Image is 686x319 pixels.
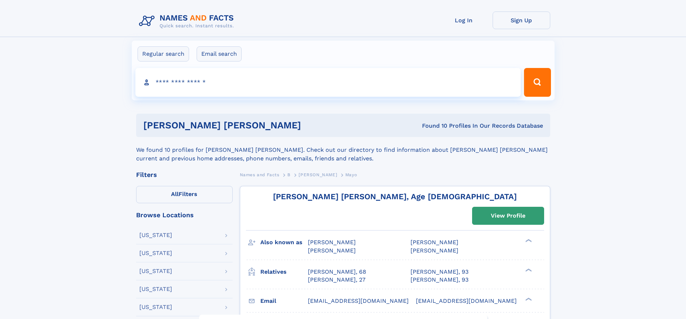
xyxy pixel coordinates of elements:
span: Mayo [345,172,357,177]
h3: Also known as [260,236,308,249]
div: Browse Locations [136,212,233,218]
label: Email search [197,46,242,61]
span: [EMAIL_ADDRESS][DOMAIN_NAME] [416,297,517,304]
div: [US_STATE] [139,286,172,292]
div: View Profile [491,208,525,224]
span: All [171,191,179,197]
span: [PERSON_NAME] [299,172,337,177]
span: [PERSON_NAME] [411,239,458,246]
span: [PERSON_NAME] [308,247,356,254]
div: ❯ [524,268,532,272]
div: [US_STATE] [139,250,172,256]
h3: Email [260,295,308,307]
span: [EMAIL_ADDRESS][DOMAIN_NAME] [308,297,409,304]
div: ❯ [524,297,532,301]
div: ❯ [524,238,532,243]
label: Filters [136,186,233,203]
a: [PERSON_NAME], 68 [308,268,366,276]
span: [PERSON_NAME] [308,239,356,246]
a: [PERSON_NAME] [299,170,337,179]
div: Filters [136,172,233,178]
label: Regular search [138,46,189,61]
span: B [287,172,291,177]
h3: Relatives [260,266,308,278]
button: Search Button [524,68,551,97]
div: Found 10 Profiles In Our Records Database [362,122,543,130]
a: Sign Up [493,12,550,29]
a: [PERSON_NAME] [PERSON_NAME], Age [DEMOGRAPHIC_DATA] [273,192,517,201]
div: [US_STATE] [139,304,172,310]
a: [PERSON_NAME], 27 [308,276,366,284]
a: [PERSON_NAME], 93 [411,276,468,284]
span: [PERSON_NAME] [411,247,458,254]
a: Log In [435,12,493,29]
a: View Profile [472,207,544,224]
input: search input [135,68,521,97]
div: [US_STATE] [139,268,172,274]
a: Names and Facts [240,170,279,179]
img: Logo Names and Facts [136,12,240,31]
h1: [PERSON_NAME] [PERSON_NAME] [143,121,362,130]
a: B [287,170,291,179]
div: [US_STATE] [139,232,172,238]
div: We found 10 profiles for [PERSON_NAME] [PERSON_NAME]. Check out our directory to find information... [136,137,550,163]
a: [PERSON_NAME], 93 [411,268,468,276]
